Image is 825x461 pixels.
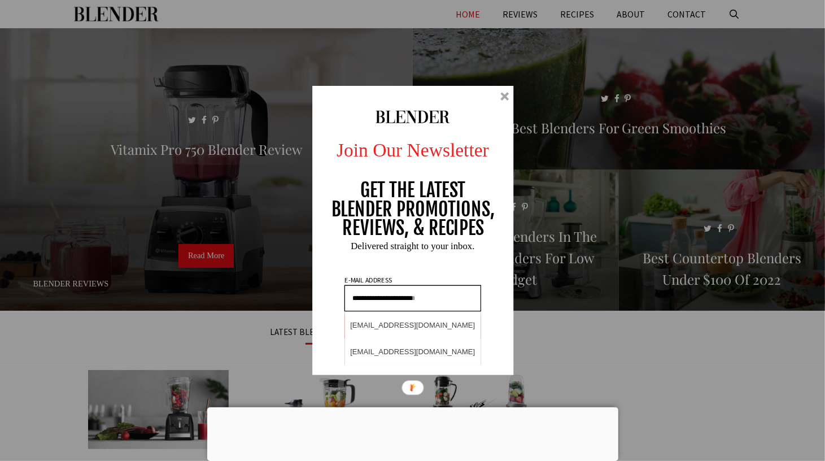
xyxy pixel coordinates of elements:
[207,407,618,458] iframe: Advertisement
[344,312,480,338] div: [EMAIL_ADDRESS][DOMAIN_NAME]
[330,181,495,238] p: GET THE LATEST BLENDER PROMOTIONS, REVIEWS, & RECIPES
[344,338,480,365] div: [EMAIL_ADDRESS][DOMAIN_NAME]
[302,242,523,251] p: Delivered straight to your inbox.
[343,277,393,284] p: E-MAIL ADDRESS
[302,136,523,164] p: Join Our Newsletter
